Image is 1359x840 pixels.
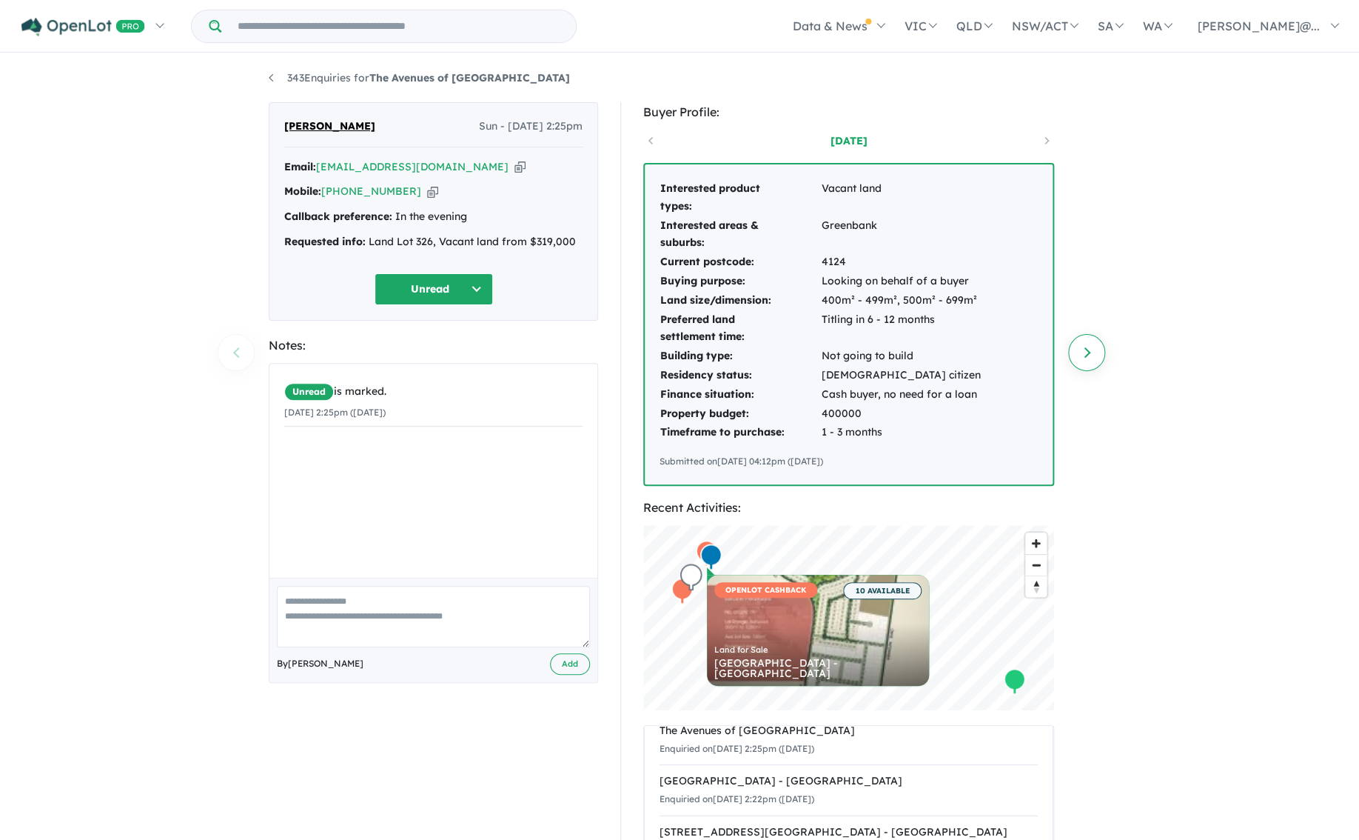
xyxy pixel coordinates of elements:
div: Map marker [700,544,722,571]
div: Recent Activities: [643,498,1054,518]
td: Current postcode: [660,253,821,272]
canvas: Map [643,525,1054,710]
td: Timeframe to purchase: [660,423,821,442]
td: 4124 [821,253,981,272]
input: Try estate name, suburb, builder or developer [224,10,573,42]
td: Greenbank [821,216,981,253]
a: [DATE] [785,133,911,148]
td: Preferred land settlement time: [660,310,821,347]
td: Looking on behalf of a buyer [821,272,981,291]
td: Building type: [660,347,821,366]
td: Buying purpose: [660,272,821,291]
td: Finance situation: [660,385,821,404]
span: By [PERSON_NAME] [277,656,363,671]
nav: breadcrumb [269,70,1090,87]
td: [DEMOGRAPHIC_DATA] citizen [821,366,981,385]
td: 400m² - 499m², 500m² - 699m² [821,291,981,310]
span: Unread [284,383,334,401]
button: Copy [514,159,526,175]
button: Add [550,653,590,675]
button: Copy [427,184,438,199]
strong: The Avenues of [GEOGRAPHIC_DATA] [369,71,570,84]
span: [PERSON_NAME] [284,118,375,136]
div: [GEOGRAPHIC_DATA] - [GEOGRAPHIC_DATA] [714,658,922,679]
button: Zoom out [1025,554,1047,576]
a: [EMAIL_ADDRESS][DOMAIN_NAME] [316,160,509,173]
div: Map marker [671,578,694,605]
td: Titling in 6 - 12 months [821,310,981,347]
small: Enquiried on [DATE] 2:25pm ([DATE]) [660,743,814,754]
div: Submitted on [DATE] 04:12pm ([DATE]) [660,454,1038,469]
div: Notes: [269,336,598,356]
span: Reset bearing to north [1025,576,1047,597]
div: Map marker [696,540,718,567]
small: Enquiried on [DATE] 2:22pm ([DATE]) [660,793,814,804]
td: Vacant land [821,179,981,216]
button: Unread [375,273,493,305]
td: Cash buyer, no need for a loan [821,385,981,404]
button: Reset bearing to north [1025,576,1047,597]
span: Sun - [DATE] 2:25pm [479,118,583,136]
div: [GEOGRAPHIC_DATA] - [GEOGRAPHIC_DATA] [660,773,1038,790]
span: OPENLOT CASHBACK [714,582,817,598]
a: [PHONE_NUMBER] [321,184,421,198]
td: Property budget: [660,404,821,424]
div: The Avenues of [GEOGRAPHIC_DATA] [660,722,1038,740]
button: Zoom in [1025,533,1047,554]
a: The Avenues of [GEOGRAPHIC_DATA]Enquiried on[DATE] 2:25pm ([DATE]) [660,715,1038,766]
div: Land for Sale [714,646,922,654]
td: 1 - 3 months [821,423,981,442]
strong: Email: [284,160,316,173]
div: Buyer Profile: [643,102,1054,122]
a: 343Enquiries forThe Avenues of [GEOGRAPHIC_DATA] [269,71,570,84]
div: Land Lot 326, Vacant land from $319,000 [284,233,583,251]
td: Interested areas & suburbs: [660,216,821,253]
a: OPENLOT CASHBACK 10 AVAILABLE Land for Sale [GEOGRAPHIC_DATA] - [GEOGRAPHIC_DATA] [707,575,929,686]
strong: Requested info: [284,235,366,248]
td: Land size/dimension: [660,291,821,310]
td: Residency status: [660,366,821,385]
small: [DATE] 2:25pm ([DATE]) [284,407,386,418]
span: 10 AVAILABLE [843,582,922,599]
div: Map marker [1004,668,1026,696]
td: Interested product types: [660,179,821,216]
td: 400000 [821,404,981,424]
div: Map marker [680,564,702,591]
div: is marked. [284,383,583,401]
div: In the evening [284,208,583,226]
span: [PERSON_NAME]@... [1198,19,1320,33]
span: Zoom out [1025,555,1047,576]
td: Not going to build [821,347,981,366]
img: Openlot PRO Logo White [21,18,145,36]
strong: Callback preference: [284,210,392,223]
a: [GEOGRAPHIC_DATA] - [GEOGRAPHIC_DATA]Enquiried on[DATE] 2:22pm ([DATE]) [660,764,1038,816]
strong: Mobile: [284,184,321,198]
